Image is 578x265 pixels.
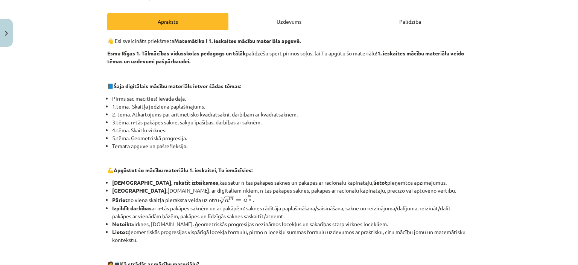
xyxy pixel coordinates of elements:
[5,31,8,36] img: icon-close-lesson-0947bae3869378f0d4975bcd49f059093ad1ed9edebbc8119c70593378902aed.svg
[112,187,167,194] b: [GEOGRAPHIC_DATA],
[114,83,241,89] strong: Šaja digitālais mācību materiāls ietver šādas tēmas:
[112,228,128,235] b: Lietot
[112,126,471,134] li: 4.tēma. Skaitļu virknes.
[243,199,247,202] span: a
[112,103,471,110] li: 1.tēma. Skaitļa jēdziena paplašinājums.
[112,187,471,195] li: [DOMAIN_NAME]. ar digitāliem rīkiem, n-tās pakāpes saknes, pakāpes ar racionālu kāpinātāju, precī...
[112,179,219,186] b: [DEMOGRAPHIC_DATA], rakstīt izteiksmes,
[350,13,471,30] div: Palīdzība
[228,13,350,30] div: Uzdevums
[225,199,229,202] span: a
[107,49,471,65] p: palīdzēšu spert pirmos soļus, lai Tu apgūtu šo materiālu!
[112,204,471,220] li: ar n-tās pakāpes saknēm un ar pakāpēm: saknes rādītāja paplašināšana/saīsināšana, sakne no reizin...
[112,220,471,228] li: virknes, [DOMAIN_NAME]. ģeometriskās progresijas nezināmos locekļus un sakarības starp virknes lo...
[373,179,387,186] b: lietot
[112,221,132,227] b: Noteikt
[229,198,233,200] span: m
[107,50,246,57] b: Esmu Rīgas 1. Tālmācības vidusskolas pedagogs un tālāk
[112,110,471,118] li: 2. tēma. Atkārtojums par aritmētisko kvadrātsakni, darbībām ar kvadrātsaknēm.
[248,195,251,197] span: m
[112,228,471,244] li: ģeometriskās progresijas vispārīgā locekļa formulu, pirmo n locekļu summas formulu uzdevumos ar p...
[236,199,241,202] span: =
[107,82,471,90] p: 📘
[112,179,471,187] li: kas satur n-tās pakāpes saknes un pakāpes ar racionālu kāpinātāju, pieņemtos apzīmējumus.
[107,37,471,45] p: 👋 Esi sveicināts priekšmeta
[112,196,128,203] b: Pāriet
[219,196,225,204] span: √
[107,13,228,30] div: Apraksts
[174,37,301,44] b: Matemātika I 1. ieskaites mācību materiāla apguvē.
[112,95,471,103] li: Pirms sāc mācīties! Ievada daļa.
[112,195,471,204] li: no viena skaitļa pieraksta veida uz otru .
[112,134,471,142] li: 5.tēma. Ģeometriskā progresija.
[112,205,152,211] b: Izpildīt darbības
[249,199,251,201] span: n
[114,167,252,173] b: Apgūstot šo mācību materiālu 1. ieskaitei, Tu iemācīsies:
[107,166,471,174] p: 💪
[112,118,471,126] li: 3.tēma. n-tās pakāpes sakne, sakņu īpašības, darbības ar saknēm.
[112,142,471,150] li: Temata apguve un pašrefleksija.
